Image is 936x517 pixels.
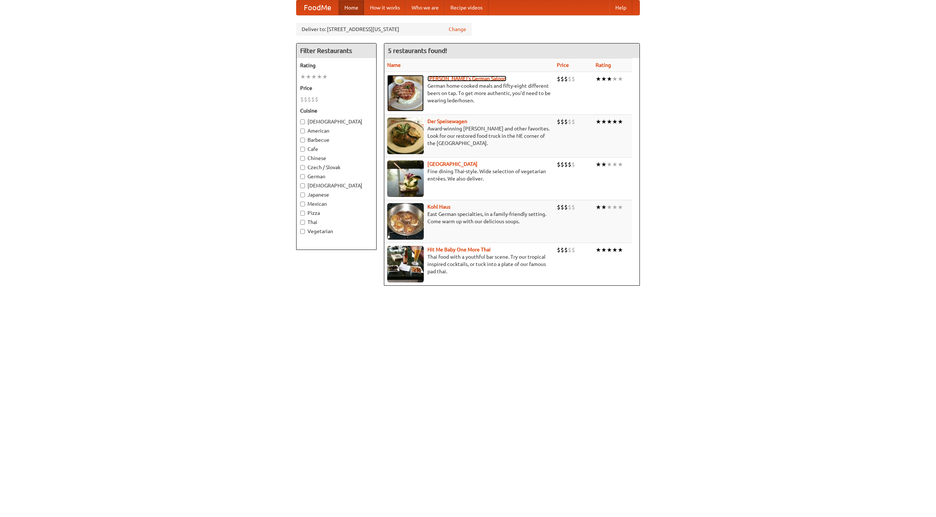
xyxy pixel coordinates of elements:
label: Pizza [300,209,373,217]
label: Cafe [300,145,373,153]
li: $ [568,160,571,168]
input: Chinese [300,156,305,161]
li: $ [561,246,564,254]
li: $ [561,118,564,126]
p: German home-cooked meals and fifty-eight different beers on tap. To get more authentic, you'd nee... [387,82,551,104]
li: ★ [618,75,623,83]
input: [DEMOGRAPHIC_DATA] [300,183,305,188]
a: Price [557,62,569,68]
h5: Rating [300,62,373,69]
li: ★ [306,73,311,81]
li: $ [557,160,561,168]
li: ★ [618,160,623,168]
li: $ [557,246,561,254]
li: $ [564,160,568,168]
img: kohlhaus.jpg [387,203,424,240]
li: ★ [612,160,618,168]
li: $ [307,95,311,103]
li: ★ [596,160,601,168]
li: ★ [612,246,618,254]
li: ★ [607,75,612,83]
img: satay.jpg [387,160,424,197]
a: Who we are [406,0,445,15]
li: ★ [612,75,618,83]
a: Kohl Haus [427,204,450,210]
li: ★ [618,203,623,211]
label: Japanese [300,191,373,198]
label: [DEMOGRAPHIC_DATA] [300,182,373,189]
a: Home [339,0,364,15]
li: ★ [601,75,607,83]
li: $ [571,118,575,126]
label: Czech / Slovak [300,164,373,171]
li: ★ [311,73,317,81]
li: $ [568,246,571,254]
input: American [300,129,305,133]
input: German [300,174,305,179]
input: Cafe [300,147,305,152]
label: German [300,173,373,180]
li: ★ [601,160,607,168]
h5: Cuisine [300,107,373,114]
p: Thai food with a youthful bar scene. Try our tropical inspired cocktails, or tuck into a plate of... [387,253,551,275]
li: $ [315,95,318,103]
ng-pluralize: 5 restaurants found! [388,47,447,54]
a: How it works [364,0,406,15]
label: American [300,127,373,134]
li: $ [564,246,568,254]
input: Vegetarian [300,229,305,234]
label: Thai [300,218,373,226]
li: ★ [612,203,618,211]
li: ★ [601,203,607,211]
p: East German specialties, in a family-friendly setting. Come warm up with our delicious soups. [387,210,551,225]
input: Czech / Slovak [300,165,305,170]
li: $ [304,95,307,103]
input: Japanese [300,193,305,197]
li: $ [568,118,571,126]
img: esthers.jpg [387,75,424,111]
img: babythai.jpg [387,246,424,282]
li: $ [561,75,564,83]
li: $ [557,118,561,126]
li: ★ [618,246,623,254]
h5: Price [300,84,373,92]
li: $ [311,95,315,103]
a: FoodMe [297,0,339,15]
li: $ [300,95,304,103]
li: $ [571,246,575,254]
li: ★ [612,118,618,126]
li: $ [557,203,561,211]
li: ★ [596,203,601,211]
li: ★ [607,118,612,126]
input: Thai [300,220,305,225]
li: ★ [596,246,601,254]
label: Chinese [300,155,373,162]
li: $ [568,203,571,211]
li: $ [557,75,561,83]
li: ★ [607,203,612,211]
li: ★ [322,73,328,81]
input: Pizza [300,211,305,216]
p: Fine dining Thai-style. Wide selection of vegetarian entrées. We also deliver. [387,168,551,182]
li: ★ [300,73,306,81]
label: Vegetarian [300,228,373,235]
a: Name [387,62,401,68]
li: ★ [618,118,623,126]
a: Rating [596,62,611,68]
b: Hit Me Baby One More Thai [427,247,491,252]
b: Der Speisewagen [427,118,467,124]
li: $ [571,75,575,83]
li: $ [561,160,564,168]
h4: Filter Restaurants [297,43,376,58]
a: [GEOGRAPHIC_DATA] [427,161,478,167]
label: [DEMOGRAPHIC_DATA] [300,118,373,125]
div: Deliver to: [STREET_ADDRESS][US_STATE] [296,23,472,36]
label: Barbecue [300,136,373,144]
a: Change [449,26,466,33]
li: $ [561,203,564,211]
li: ★ [607,246,612,254]
a: [PERSON_NAME]'s German Saloon [427,76,506,81]
li: $ [564,75,568,83]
